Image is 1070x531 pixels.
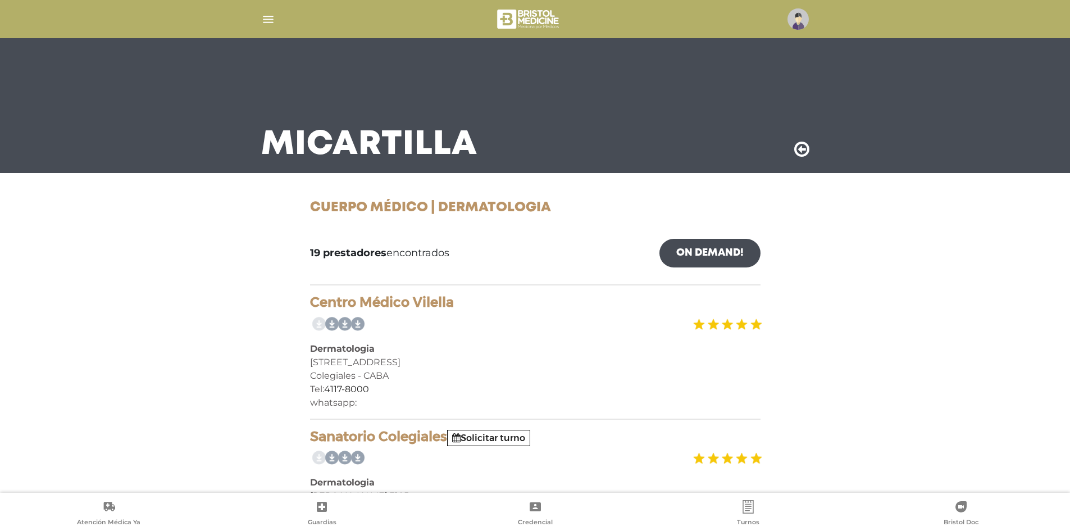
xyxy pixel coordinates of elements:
a: Solicitar turno [452,433,525,443]
span: Credencial [518,518,553,528]
img: profile-placeholder.svg [787,8,809,30]
img: bristol-medicine-blanco.png [495,6,562,33]
div: [STREET_ADDRESS] [310,356,761,369]
a: Atención Médica Ya [2,500,215,529]
b: Dermatologia [310,477,375,488]
b: Dermatologia [310,343,375,354]
a: Guardias [215,500,428,529]
h4: Centro Médico Vilella [310,294,761,311]
a: On Demand! [659,239,761,267]
b: 19 prestadores [310,247,386,259]
img: Cober_menu-lines-white.svg [261,12,275,26]
div: Colegiales - CABA [310,369,761,383]
a: Turnos [641,500,854,529]
span: Guardias [308,518,336,528]
h4: Sanatorio Colegiales [310,429,761,445]
span: encontrados [310,246,449,261]
a: Credencial [429,500,641,529]
span: Atención Médica Ya [77,518,140,528]
span: Turnos [737,518,759,528]
span: Bristol Doc [944,518,978,528]
a: Bristol Doc [855,500,1068,529]
a: 4117-8000 [324,384,369,394]
h1: Cuerpo Médico | Dermatologia [310,200,761,216]
img: estrellas_badge.png [691,446,762,471]
img: estrellas_badge.png [691,312,762,337]
h3: Mi Cartilla [261,130,477,160]
div: Tel: [310,383,761,396]
div: whatsapp: [310,396,761,410]
div: [PERSON_NAME] 3185 [310,489,761,503]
